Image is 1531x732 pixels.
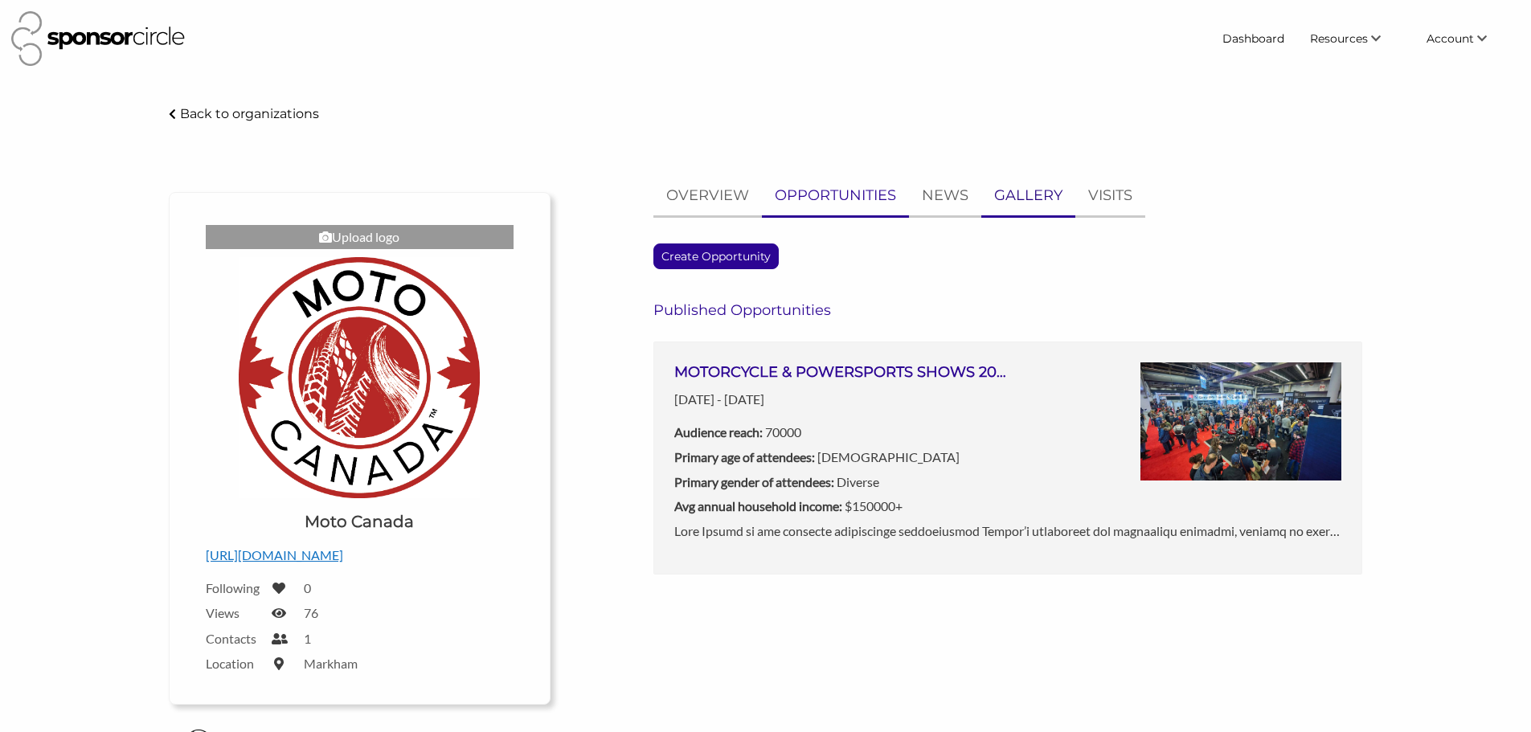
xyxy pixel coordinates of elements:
[674,449,815,464] b: Primary age of attendees:
[1297,24,1414,53] li: Resources
[1210,24,1297,53] a: Dashboard
[206,580,262,595] label: Following
[674,422,1008,443] p: 70000
[653,301,1362,319] h6: Published Opportunities
[674,474,834,489] b: Primary gender of attendees:
[206,656,262,671] label: Location
[304,631,311,646] label: 1
[1427,31,1474,46] span: Account
[304,580,311,595] label: 0
[674,472,1008,493] p: Diverse
[1088,184,1132,207] p: VISITS
[674,498,842,513] b: Avg annual household income:
[674,424,763,440] b: Audience reach:
[653,341,1362,575] a: MOTORCYCLE & POWERSPORTS SHOWS 2026 ([GEOGRAPHIC_DATA], [GEOGRAPHIC_DATA], [GEOGRAPHIC_DATA], [GE...
[775,184,896,207] p: OPPORTUNITIES
[304,605,318,620] label: 76
[206,545,514,566] p: [URL][DOMAIN_NAME]
[239,257,480,498] img: Moto Canada Logo
[922,184,968,207] p: NEWS
[674,496,1008,517] p: $150000+
[674,447,1008,468] p: [DEMOGRAPHIC_DATA]
[305,510,414,533] h1: Moto Canada
[1414,24,1520,53] li: Account
[1140,362,1341,481] img: rhz29ykaer2mldfgaopm.jpg
[304,656,358,671] label: Markham
[674,389,1008,410] p: [DATE] - [DATE]
[11,11,185,66] img: Sponsor Circle Logo
[666,184,749,207] p: OVERVIEW
[994,184,1062,207] p: GALLERY
[180,106,319,121] p: Back to organizations
[206,605,262,620] label: Views
[1310,31,1368,46] span: Resources
[674,521,1341,542] p: Lore Ipsumd si ame consecte adipiscinge seddoeiusmod Tempor’i utlaboreet dol magnaaliqu enimadmi,...
[206,225,514,249] div: Upload logo
[206,631,262,646] label: Contacts
[654,244,778,268] p: Create Opportunity
[674,362,1008,382] h3: MOTORCYCLE & POWERSPORTS SHOWS 2026 ([GEOGRAPHIC_DATA], [GEOGRAPHIC_DATA], [GEOGRAPHIC_DATA], [GE...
